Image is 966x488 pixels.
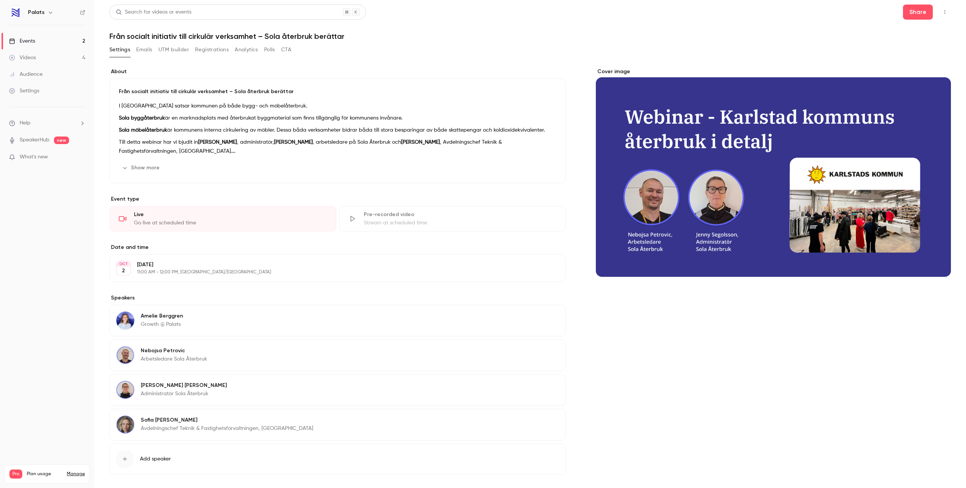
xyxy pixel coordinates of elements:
img: Nebojsa Petrovic [116,346,134,364]
iframe: Noticeable Trigger [76,154,85,161]
p: Nebojsa Petrovic [141,347,207,354]
p: Amelie Berggren [141,312,183,320]
button: Share [903,5,933,20]
p: Från socialt initiativ till cirkulär verksamhet – Sola återbruk berättar [119,88,556,95]
button: Registrations [195,44,229,56]
li: help-dropdown-opener [9,119,85,127]
h6: Palats [28,9,45,16]
a: Manage [67,471,85,477]
div: OCT [117,261,130,267]
h1: Från socialt initiativ till cirkulär verksamhet – Sola återbruk berättar [109,32,951,41]
strong: Sola möbelåterbruk [119,127,167,133]
p: [PERSON_NAME] [PERSON_NAME] [141,382,227,389]
div: Videos [9,54,36,61]
img: Amelie Berggren [116,312,134,330]
p: är en marknadsplats med återbrukat byggmaterial som finns tillgänglig för kommunens invånare. [119,114,556,123]
button: Show more [119,162,164,174]
p: Sofia [PERSON_NAME] [141,416,313,424]
p: Avdelningschef Teknik & Fastighetsförvaltningen, [GEOGRAPHIC_DATA] [141,425,313,432]
div: Sofia FalkSofia [PERSON_NAME]Avdelningschef Teknik & Fastighetsförvaltningen, [GEOGRAPHIC_DATA] [109,409,566,440]
span: What's new [20,153,48,161]
div: LiveGo live at scheduled time [109,206,336,232]
button: Analytics [235,44,258,56]
p: Event type [109,195,566,203]
p: Arbetsledare Sola Återbruk [141,355,207,363]
label: About [109,68,566,75]
div: Nebojsa PetrovicNebojsa PetrovicArbetsledare Sola Återbruk [109,339,566,371]
strong: Sola byggåterbruk [119,115,165,121]
span: Add speaker [140,455,171,463]
strong: [PERSON_NAME] [274,140,313,145]
div: Amelie BerggrenAmelie BerggrenGrowth @ Palats [109,305,566,336]
img: Jenny Segolsson [116,381,134,399]
p: Administratör Sola Återbruk [141,390,227,397]
span: Pro [9,470,22,479]
p: 2 [122,267,125,275]
button: CTA [281,44,291,56]
strong: [PERSON_NAME] [198,140,237,145]
section: Cover image [596,68,951,277]
p: I [GEOGRAPHIC_DATA] satsar kommunen på både bygg- och möbelåterbruk. [119,101,556,110]
p: 11:00 AM - 12:00 PM, [GEOGRAPHIC_DATA]/[GEOGRAPHIC_DATA] [137,269,526,275]
div: Jenny Segolsson[PERSON_NAME] [PERSON_NAME]Administratör Sola Återbruk [109,374,566,406]
p: Growth @ Palats [141,321,183,328]
div: Pre-recorded video [364,211,557,218]
span: Help [20,119,31,127]
span: new [54,137,69,144]
p: [DATE] [137,261,526,269]
img: Sofia Falk [116,416,134,434]
button: UTM builder [158,44,189,56]
button: Add speaker [109,443,566,474]
button: Polls [264,44,275,56]
div: Search for videos or events [116,8,191,16]
div: Audience [9,71,43,78]
p: är kommunens interna cirkulering av möbler. Dessa båda verksamheter bidrar båda till stora bespar... [119,126,556,135]
label: Speakers [109,294,566,302]
span: Plan usage [27,471,62,477]
label: Cover image [596,68,951,75]
a: SpeakerHub [20,136,49,144]
button: Emails [136,44,152,56]
label: Date and time [109,244,566,251]
div: Stream at scheduled time [364,219,557,227]
img: Palats [9,6,22,18]
p: Till detta webinar har vi bjudit in , administratör, , arbetsledare på Sola Återbruk och , Avdeln... [119,138,556,156]
div: Events [9,37,35,45]
div: Settings [9,87,39,95]
div: Pre-recorded videoStream at scheduled time [339,206,566,232]
strong: [PERSON_NAME] [401,140,440,145]
button: Settings [109,44,130,56]
div: Go live at scheduled time [134,219,327,227]
div: Live [134,211,327,218]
